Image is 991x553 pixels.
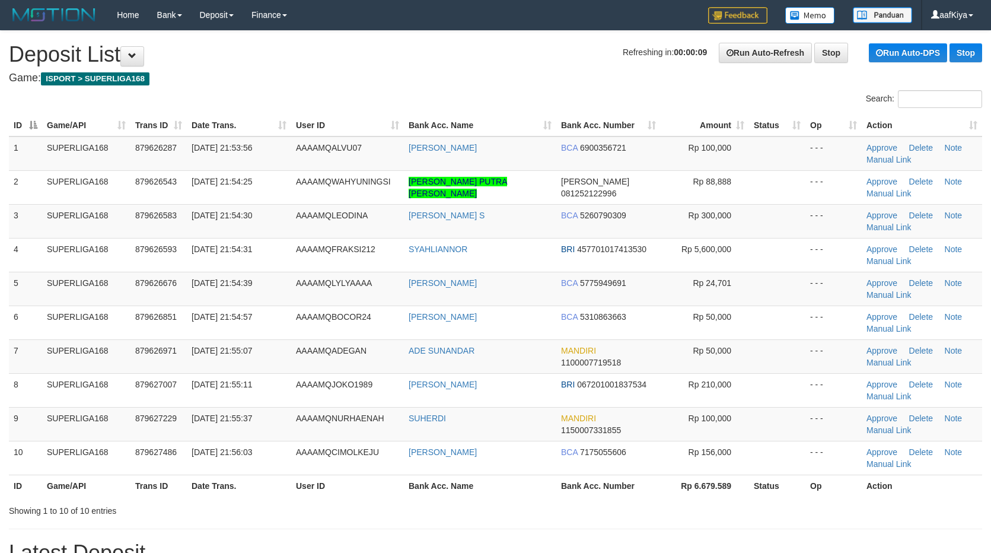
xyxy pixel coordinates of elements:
[805,272,862,306] td: - - -
[909,447,933,457] a: Delete
[949,43,982,62] a: Stop
[409,211,485,220] a: [PERSON_NAME] S
[42,306,130,339] td: SUPERLIGA168
[580,278,626,288] span: Copy 5775949691 to clipboard
[135,312,177,322] span: 879626851
[866,380,897,389] a: Approve
[805,475,862,497] th: Op
[296,278,372,288] span: AAAAMQLYLYAAAA
[556,115,661,136] th: Bank Acc. Number: activate to sort column ascending
[945,143,963,152] a: Note
[192,380,252,389] span: [DATE] 21:55:11
[42,475,130,497] th: Game/API
[805,136,862,171] td: - - -
[561,425,621,435] span: Copy 1150007331855 to clipboard
[296,211,368,220] span: AAAAMQLEODINA
[192,414,252,423] span: [DATE] 21:55:37
[404,115,556,136] th: Bank Acc. Name: activate to sort column ascending
[693,346,731,355] span: Rp 50,000
[409,177,507,198] a: [PERSON_NAME] PUTRA [PERSON_NAME]
[805,373,862,407] td: - - -
[409,447,477,457] a: [PERSON_NAME]
[9,475,42,497] th: ID
[291,115,404,136] th: User ID: activate to sort column ascending
[9,272,42,306] td: 5
[561,414,596,423] span: MANDIRI
[909,244,933,254] a: Delete
[580,447,626,457] span: Copy 7175055606 to clipboard
[42,238,130,272] td: SUPERLIGA168
[945,414,963,423] a: Note
[866,256,912,266] a: Manual Link
[866,425,912,435] a: Manual Link
[561,346,596,355] span: MANDIRI
[9,204,42,238] td: 3
[805,204,862,238] td: - - -
[42,407,130,441] td: SUPERLIGA168
[577,244,646,254] span: Copy 457701017413530 to clipboard
[561,278,578,288] span: BCA
[945,447,963,457] a: Note
[9,441,42,475] td: 10
[135,380,177,389] span: 879627007
[42,339,130,373] td: SUPERLIGA168
[661,115,749,136] th: Amount: activate to sort column ascending
[661,475,749,497] th: Rp 6.679.589
[135,143,177,152] span: 879626287
[409,244,467,254] a: SYAHLIANNOR
[409,312,477,322] a: [PERSON_NAME]
[577,380,646,389] span: Copy 067201001837534 to clipboard
[866,211,897,220] a: Approve
[9,407,42,441] td: 9
[130,115,187,136] th: Trans ID: activate to sort column ascending
[805,407,862,441] td: - - -
[404,475,556,497] th: Bank Acc. Name
[192,211,252,220] span: [DATE] 21:54:30
[693,278,731,288] span: Rp 24,701
[866,346,897,355] a: Approve
[866,155,912,164] a: Manual Link
[681,244,731,254] span: Rp 5,600,000
[409,414,446,423] a: SUHERDI
[689,414,731,423] span: Rp 100,000
[909,380,933,389] a: Delete
[623,47,707,57] span: Refreshing in:
[909,177,933,186] a: Delete
[296,244,375,254] span: AAAAMQFRAKSI212
[9,170,42,204] td: 2
[866,189,912,198] a: Manual Link
[42,272,130,306] td: SUPERLIGA168
[192,244,252,254] span: [DATE] 21:54:31
[561,312,578,322] span: BCA
[909,312,933,322] a: Delete
[909,414,933,423] a: Delete
[674,47,707,57] strong: 00:00:09
[135,346,177,355] span: 879626971
[945,380,963,389] a: Note
[866,324,912,333] a: Manual Link
[805,238,862,272] td: - - -
[866,392,912,401] a: Manual Link
[130,475,187,497] th: Trans ID
[866,278,897,288] a: Approve
[561,143,578,152] span: BCA
[42,204,130,238] td: SUPERLIGA168
[192,346,252,355] span: [DATE] 21:55:07
[9,115,42,136] th: ID: activate to sort column descending
[805,306,862,339] td: - - -
[862,115,982,136] th: Action: activate to sort column ascending
[561,380,575,389] span: BRI
[866,358,912,367] a: Manual Link
[909,143,933,152] a: Delete
[296,414,384,423] span: AAAAMQNURHAENAH
[561,189,616,198] span: Copy 081252122996 to clipboard
[693,177,731,186] span: Rp 88,888
[135,177,177,186] span: 879626543
[291,475,404,497] th: User ID
[192,143,252,152] span: [DATE] 21:53:56
[192,447,252,457] span: [DATE] 21:56:03
[135,211,177,220] span: 879626583
[785,7,835,24] img: Button%20Memo.svg
[689,143,731,152] span: Rp 100,000
[866,290,912,300] a: Manual Link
